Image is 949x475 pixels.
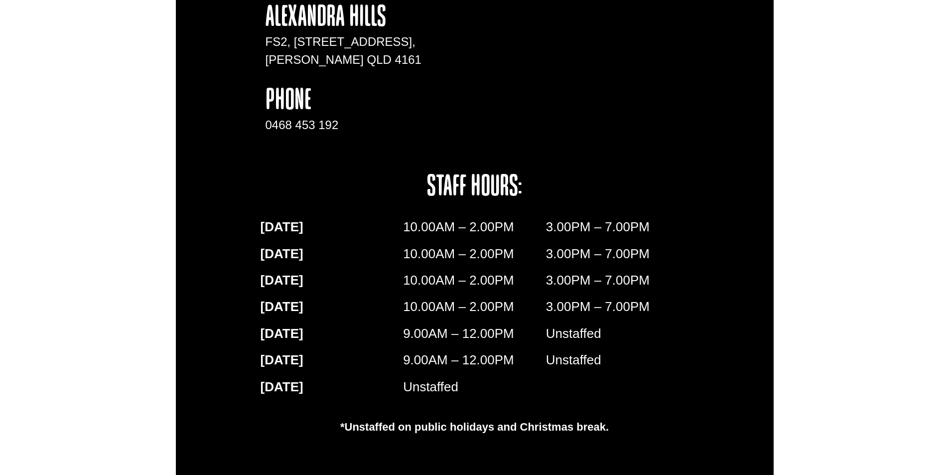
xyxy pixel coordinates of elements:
[403,297,546,317] p: 10.00AM – 2.00PM
[403,271,546,290] p: 10.00AM – 2.00PM
[261,350,404,370] p: [DATE]
[261,324,404,343] p: [DATE]
[546,324,689,350] div: Unstaffed
[256,419,694,435] p: *Unstaffed on public holidays and Christmas break.
[546,244,689,264] p: 3.00PM – 7.00PM
[266,33,423,69] p: FS2, [STREET_ADDRESS], [PERSON_NAME] QLD 4161
[403,217,546,237] p: 10.00AM – 2.00PM
[403,377,546,397] p: Unstaffed
[261,377,404,397] p: [DATE]
[261,297,404,317] p: [DATE]
[261,271,404,290] p: [DATE]
[352,172,597,202] h4: staff hours:
[546,350,689,370] p: Unstaffed
[266,86,423,116] h4: phone
[403,350,546,370] p: 9.00AM – 12.00PM
[546,297,689,317] p: 3.00PM – 7.00PM
[403,244,546,264] p: 10.00AM – 2.00PM
[546,217,689,237] p: 3.00PM – 7.00PM
[266,3,423,33] h4: Alexandra Hills
[546,271,689,290] p: 3.00PM – 7.00PM
[261,244,404,264] p: [DATE]
[403,324,546,343] p: 9.00AM – 12.00PM
[266,116,423,134] div: 0468 453 192
[443,3,684,153] iframe: apbct__label_id__gravity_form
[261,217,404,237] p: [DATE]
